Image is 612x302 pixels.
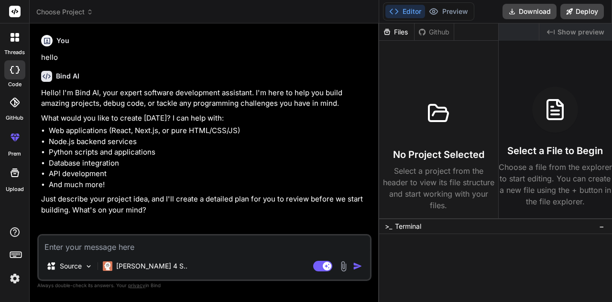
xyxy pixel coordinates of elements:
[560,4,604,19] button: Deploy
[6,114,23,122] label: GitHub
[415,27,454,37] div: Github
[116,261,187,271] p: [PERSON_NAME] 4 S..
[507,144,603,157] h3: Select a File to Begin
[383,165,494,211] p: Select a project from the header to view its file structure and start working with your files.
[56,71,79,81] h6: Bind AI
[379,27,414,37] div: Files
[60,261,82,271] p: Source
[393,148,484,161] h3: No Project Selected
[128,282,145,288] span: privacy
[41,194,370,215] p: Just describe your project idea, and I'll create a detailed plan for you to review before we star...
[49,158,370,169] li: Database integration
[597,219,606,234] button: −
[353,261,362,271] img: icon
[41,88,370,109] p: Hello! I'm Bind AI, your expert software development assistant. I'm here to help you build amazin...
[49,179,370,190] li: And much more!
[56,36,69,45] h6: You
[425,5,472,18] button: Preview
[36,7,93,17] span: Choose Project
[338,261,349,272] img: attachment
[49,168,370,179] li: API development
[499,161,612,207] p: Choose a file from the explorer to start editing. You can create a new file using the + button in...
[49,147,370,158] li: Python scripts and applications
[385,222,392,231] span: >_
[49,136,370,147] li: Node.js backend services
[8,80,22,89] label: code
[103,261,112,271] img: Claude 4 Sonnet
[49,125,370,136] li: Web applications (React, Next.js, or pure HTML/CSS/JS)
[6,185,24,193] label: Upload
[8,150,21,158] label: prem
[41,52,370,63] p: hello
[37,281,372,290] p: Always double-check its answers. Your in Bind
[41,113,370,124] p: What would you like to create [DATE]? I can help with:
[395,222,421,231] span: Terminal
[85,262,93,270] img: Pick Models
[599,222,604,231] span: −
[4,48,25,56] label: threads
[7,270,23,287] img: settings
[503,4,557,19] button: Download
[385,5,425,18] button: Editor
[557,27,604,37] span: Show preview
